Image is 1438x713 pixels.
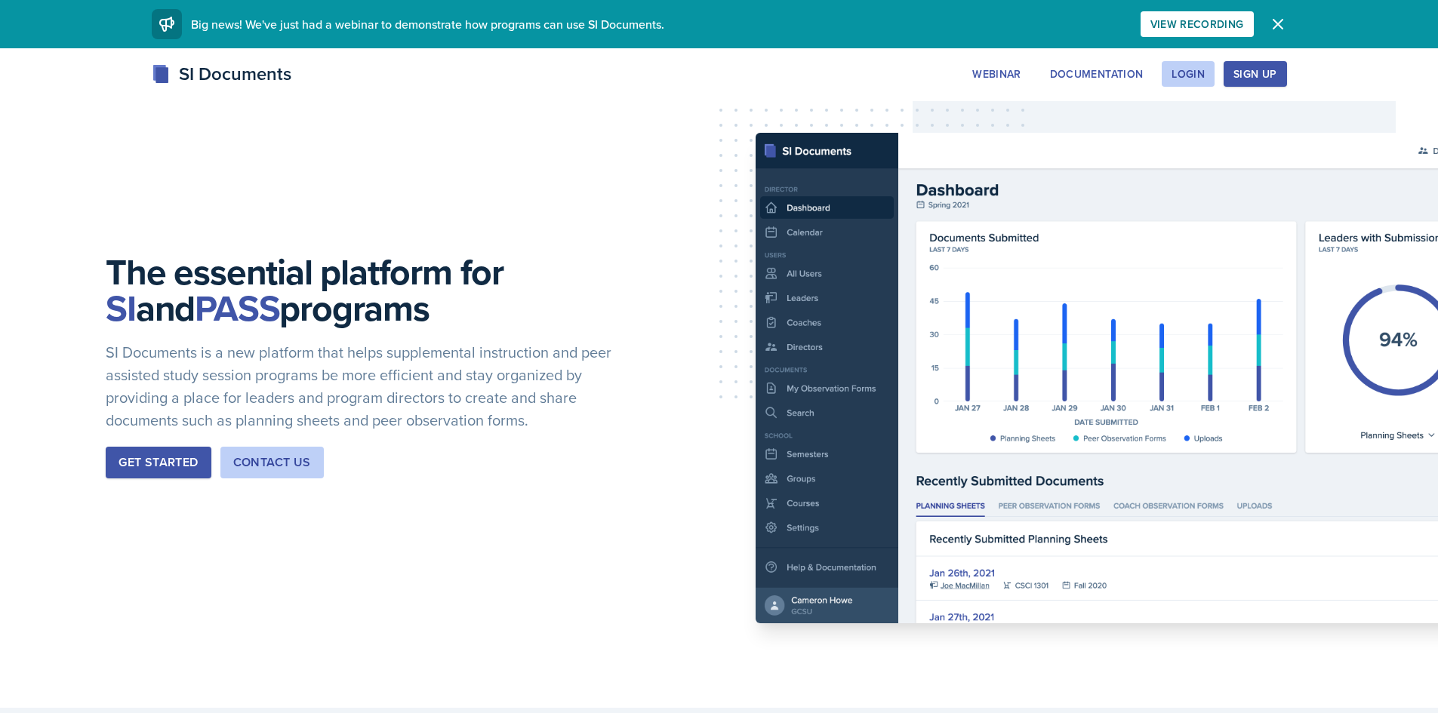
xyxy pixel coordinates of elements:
div: Webinar [972,68,1021,80]
button: View Recording [1141,11,1254,37]
button: Webinar [962,61,1030,87]
button: Documentation [1040,61,1153,87]
button: Sign Up [1224,61,1286,87]
div: Sign Up [1233,68,1276,80]
div: SI Documents [152,60,291,88]
button: Get Started [106,447,211,478]
button: Contact Us [220,447,324,478]
button: Login [1162,61,1215,87]
span: Big news! We've just had a webinar to demonstrate how programs can use SI Documents. [191,16,664,32]
div: Contact Us [233,453,311,472]
div: Documentation [1050,68,1144,80]
div: Get Started [119,453,198,472]
div: Login [1172,68,1205,80]
div: View Recording [1150,18,1244,30]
